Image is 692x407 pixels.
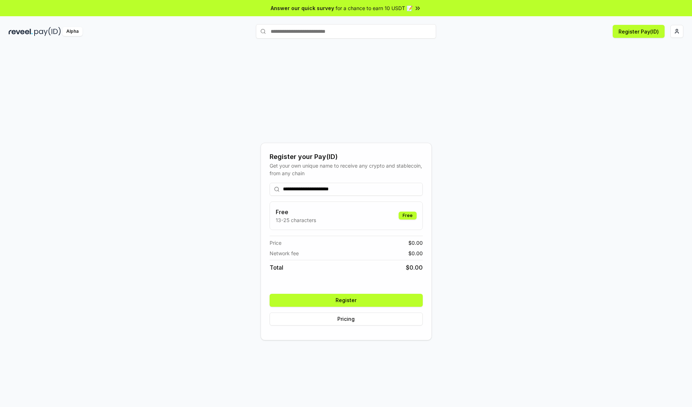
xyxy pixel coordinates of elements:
[34,27,61,36] img: pay_id
[9,27,33,36] img: reveel_dark
[270,263,283,272] span: Total
[408,249,423,257] span: $ 0.00
[270,294,423,307] button: Register
[270,313,423,326] button: Pricing
[613,25,665,38] button: Register Pay(ID)
[62,27,83,36] div: Alpha
[270,162,423,177] div: Get your own unique name to receive any crypto and stablecoin, from any chain
[271,4,334,12] span: Answer our quick survey
[406,263,423,272] span: $ 0.00
[399,212,417,220] div: Free
[408,239,423,247] span: $ 0.00
[270,239,281,247] span: Price
[276,208,316,216] h3: Free
[336,4,413,12] span: for a chance to earn 10 USDT 📝
[276,216,316,224] p: 13-25 characters
[270,249,299,257] span: Network fee
[270,152,423,162] div: Register your Pay(ID)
